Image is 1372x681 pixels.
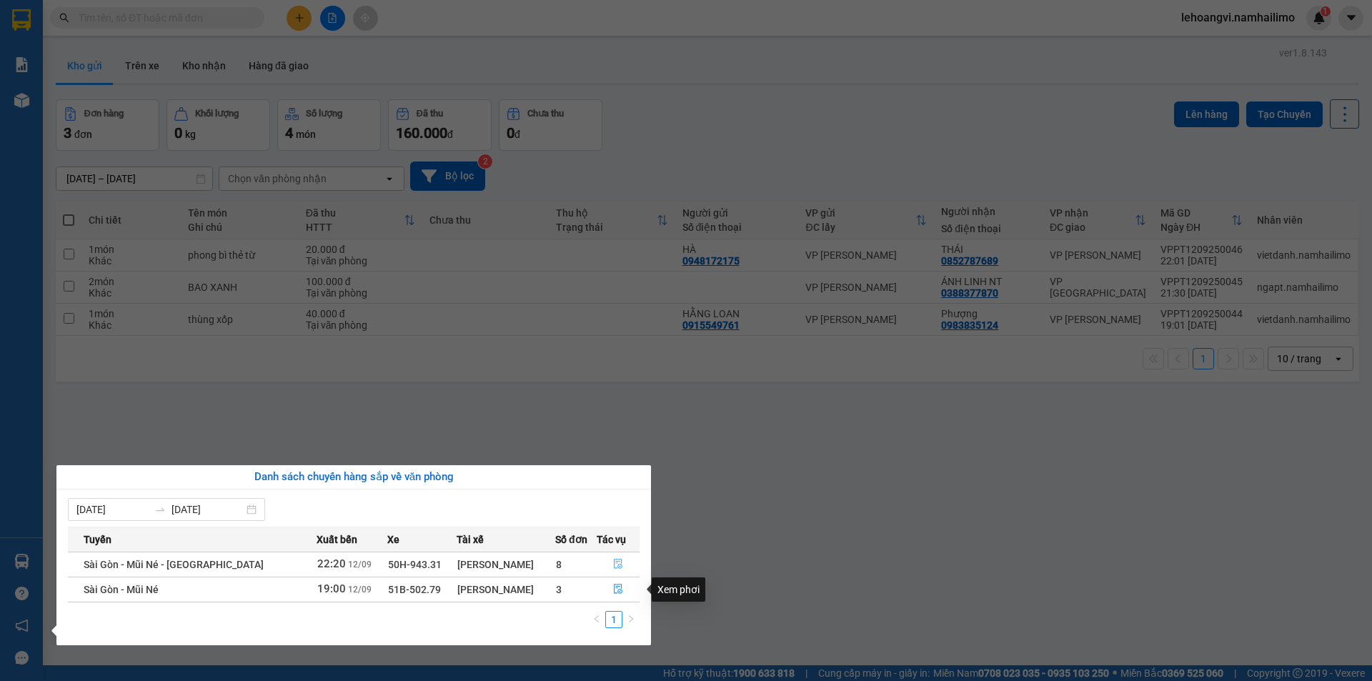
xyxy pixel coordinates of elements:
span: Xuất bến [317,532,357,547]
span: left [592,615,601,623]
span: Sài Gòn - Mũi Né [84,584,159,595]
div: [PERSON_NAME] [457,582,555,597]
span: 12/09 [348,560,372,570]
span: 19:00 [317,582,346,595]
button: left [588,611,605,628]
span: Tuyến [84,532,111,547]
li: 1 [605,611,622,628]
input: Từ ngày [76,502,149,517]
input: Đến ngày [171,502,244,517]
li: Next Page [622,611,640,628]
span: 3 [556,584,562,595]
span: Xe [387,532,399,547]
span: Tác vụ [597,532,626,547]
span: 22:20 [317,557,346,570]
div: [PERSON_NAME] [457,557,555,572]
a: 1 [606,612,622,627]
button: file-done [597,553,640,576]
span: file-done [613,559,623,570]
button: file-done [597,578,640,601]
span: file-done [613,584,623,595]
span: 51B-502.79 [388,584,441,595]
div: Danh sách chuyến hàng sắp về văn phòng [68,469,640,486]
span: swap-right [154,504,166,515]
span: Số đơn [555,532,587,547]
span: 12/09 [348,585,372,595]
span: 8 [556,559,562,570]
span: right [627,615,635,623]
span: Tài xế [457,532,484,547]
span: Sài Gòn - Mũi Né - [GEOGRAPHIC_DATA] [84,559,264,570]
span: to [154,504,166,515]
li: Previous Page [588,611,605,628]
span: 50H-943.31 [388,559,442,570]
button: right [622,611,640,628]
